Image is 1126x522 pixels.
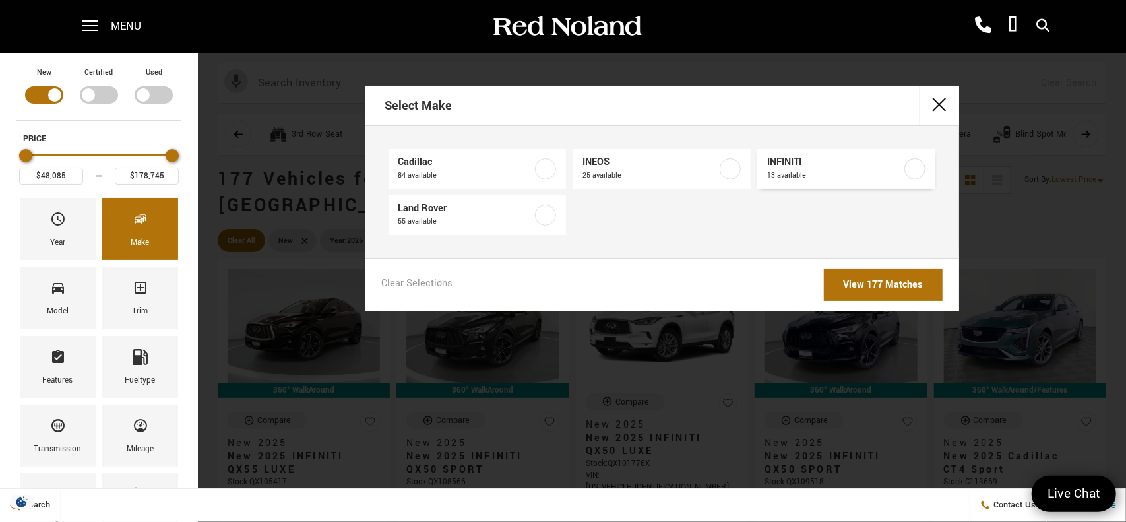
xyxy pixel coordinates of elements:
[20,336,96,398] div: FeaturesFeatures
[47,304,69,319] div: Model
[20,198,96,260] div: YearYear
[398,169,533,182] span: 84 available
[398,156,533,169] span: Cadillac
[84,66,113,79] label: Certified
[382,277,453,293] a: Clear Selections
[133,277,148,304] span: Trim
[398,202,533,215] span: Land Rover
[582,156,717,169] span: INEOS
[1041,485,1107,503] span: Live Chat
[50,208,66,236] span: Year
[50,236,65,250] div: Year
[7,495,37,509] section: Click to Open Cookie Consent Modal
[50,277,66,304] span: Model
[23,133,175,145] h5: Price
[34,442,82,457] div: Transmission
[127,442,154,457] div: Mileage
[125,374,156,388] div: Fueltype
[146,66,162,79] label: Used
[389,195,567,235] a: Land Rover55 available
[102,336,178,398] div: FueltypeFueltype
[43,374,73,388] div: Features
[102,267,178,329] div: TrimTrim
[7,495,37,509] img: Opt-Out Icon
[133,346,148,374] span: Fueltype
[50,414,66,442] span: Transmission
[102,405,178,467] div: MileageMileage
[1032,476,1116,512] a: Live Chat
[50,346,66,374] span: Features
[824,269,943,301] a: View 177 Matches
[19,149,32,162] div: Minimum Price
[398,215,533,228] span: 55 available
[19,145,179,185] div: Price
[16,66,181,120] div: Filter by Vehicle Type
[115,168,179,185] input: Maximum
[582,169,717,182] span: 25 available
[767,169,902,182] span: 13 available
[133,208,148,236] span: Make
[102,198,178,260] div: MakeMake
[133,414,148,442] span: Mileage
[20,267,96,329] div: ModelModel
[389,149,567,189] a: Cadillac84 available
[920,86,959,125] button: close
[767,156,902,169] span: INFINITI
[991,500,1036,511] span: Contact Us
[491,15,642,38] img: Red Noland Auto Group
[133,304,148,319] div: Trim
[131,236,150,250] div: Make
[385,87,453,124] h2: Select Make
[757,149,935,189] a: INFINITI13 available
[166,149,179,162] div: Maximum Price
[19,168,83,185] input: Minimum
[133,483,148,511] span: Color
[37,66,51,79] label: New
[50,483,66,511] span: Engine
[20,405,96,467] div: TransmissionTransmission
[573,149,751,189] a: INEOS25 available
